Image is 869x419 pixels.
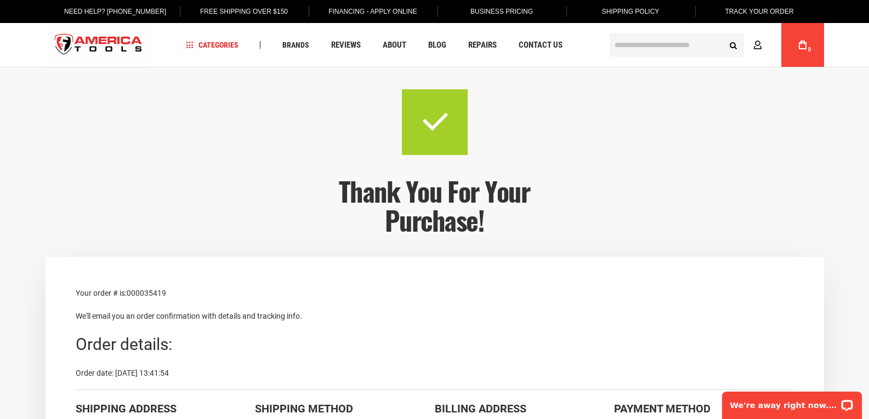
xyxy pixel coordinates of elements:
a: Brands [277,38,314,53]
a: Contact Us [514,38,567,53]
p: We'll email you an order confirmation with details and tracking info. [76,310,794,322]
span: Contact Us [519,41,563,49]
a: Categories [181,38,243,53]
span: About [383,41,406,49]
div: Billing Address [435,401,615,417]
span: Repairs [468,41,497,49]
a: About [378,38,411,53]
div: Payment Method [614,401,794,417]
div: Shipping Address [76,401,255,417]
span: 000035419 [127,289,166,297]
a: Blog [423,38,451,53]
a: store logo [46,25,152,66]
a: 0 [792,23,813,67]
span: 0 [808,47,811,53]
span: Thank you for your purchase! [339,171,530,239]
iframe: LiveChat chat widget [715,384,869,419]
img: America Tools [46,25,152,66]
div: Order date: [DATE] 13:41:54 [76,368,794,378]
a: Reviews [326,38,366,53]
a: Repairs [463,38,502,53]
button: Search [723,35,744,55]
p: Your order # is: [76,287,794,299]
span: Brands [282,41,309,49]
span: Categories [186,41,238,49]
div: Order details: [76,333,794,357]
span: Reviews [331,41,361,49]
span: Blog [428,41,446,49]
div: Shipping Method [255,401,435,417]
span: Shipping Policy [602,8,660,15]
